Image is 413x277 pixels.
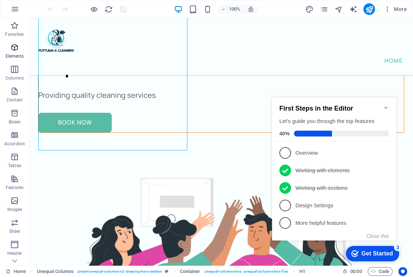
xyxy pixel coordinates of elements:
button: publish [363,3,375,15]
p: Elements [5,53,24,59]
span: Click to select. Double-click to edit [180,267,200,276]
span: Click to select. Double-click to edit [299,267,305,276]
p: Overview [26,60,114,68]
p: Favorites [5,31,24,37]
span: . unequal-columns-box .unequal-columns-box-flex [203,267,288,276]
p: Working with elements [26,78,114,85]
a: Click to cancel selection. Double-click to open Pages [6,267,26,276]
p: Columns [5,75,24,81]
li: Working with sections [3,90,127,108]
div: 3 [125,155,132,162]
nav: breadcrumb [37,267,306,276]
button: design [305,5,314,14]
h2: First Steps in the Editor [10,16,120,23]
span: 40% [10,42,25,47]
i: Publish [365,5,373,14]
p: Accordion [4,141,25,147]
p: Design Settings [26,113,114,120]
button: More [381,3,410,15]
i: AI Writer [349,5,357,14]
li: More helpful features [3,125,127,143]
i: Navigator [334,5,343,14]
p: Header [7,250,22,256]
span: 00 00 [350,267,362,276]
button: navigator [334,5,343,14]
h6: 100% [229,5,240,14]
span: . preset-unequal-columns-v2-cleaning-hero-section [77,267,162,276]
button: Code [368,267,393,276]
h6: Session time [343,267,362,276]
p: Slider [9,228,20,234]
button: pages [320,5,328,14]
i: This element is a customizable preset [165,269,168,273]
p: Working with sections [26,95,114,103]
div: Get Started 3 items remaining, 40% complete [77,157,130,172]
i: Design (Ctrl+Alt+Y) [305,5,313,14]
i: On resize automatically adjust zoom level to fit chosen device. [248,6,254,12]
span: Code [371,267,389,276]
div: Get Started [92,161,124,168]
p: Tables [8,163,21,169]
div: Let's guide you through the top features [10,28,120,36]
p: Features [6,185,23,191]
li: Overview [3,55,127,73]
span: Click to select. Double-click to edit [37,267,74,276]
li: Design Settings [3,108,127,125]
p: More helpful features [26,130,114,138]
button: 100% [218,5,244,14]
p: Content [7,97,23,103]
button: reload [104,5,113,14]
li: Working with elements [3,73,127,90]
button: Close this [97,144,120,150]
i: Pages (Ctrl+Alt+S) [320,5,328,14]
p: Boxes [9,119,21,125]
span: More [384,5,407,13]
button: Usercentrics [398,267,407,276]
span: : [355,269,356,274]
button: text_generator [349,5,357,14]
p: Images [7,207,22,212]
div: Minimize checklist [114,16,120,22]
